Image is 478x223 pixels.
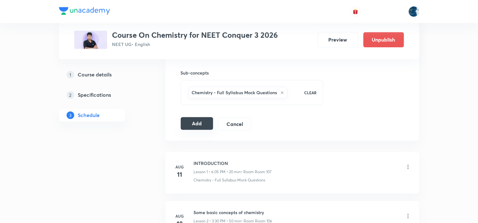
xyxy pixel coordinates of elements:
p: 2 [67,91,74,99]
h5: Course details [78,71,112,78]
img: Lokeshwar Chiluveru [409,6,419,17]
p: Chemistry - Full Syllabus Mock Questions [194,177,265,183]
button: Add [181,117,213,130]
h6: Chemistry - Full Syllabus Mock Questions [192,89,277,96]
p: NEET UG • English [112,41,278,48]
button: Cancel [218,118,251,130]
a: 2Specifications [59,89,145,101]
a: 1Course details [59,68,145,81]
h5: Schedule [78,111,100,119]
p: CLEAR [304,90,317,95]
h6: INTRODUCTION [194,160,272,167]
a: Company Logo [59,7,110,16]
h5: Specifications [78,91,111,99]
p: 1 [67,71,74,78]
h3: Course On Chemistry for NEET Conquer 3 2026 [112,30,278,40]
p: 3 [67,111,74,119]
button: Preview [318,32,358,47]
h6: Some basic concepts of chemistry [194,209,272,216]
h6: Aug [174,164,186,170]
button: avatar [350,6,361,16]
p: • Room Room 107 [241,169,272,175]
img: avatar [353,9,358,14]
h4: 11 [174,170,186,179]
p: Lesson 1 • 6:05 PM • 20 min [194,169,241,175]
img: Company Logo [59,7,110,15]
button: Unpublish [363,32,404,47]
h6: Sub-concepts [181,69,324,76]
h6: Aug [174,213,186,219]
img: BEEA0058-0761-454C-A0F0-8129380BE409_plus.png [74,30,107,49]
